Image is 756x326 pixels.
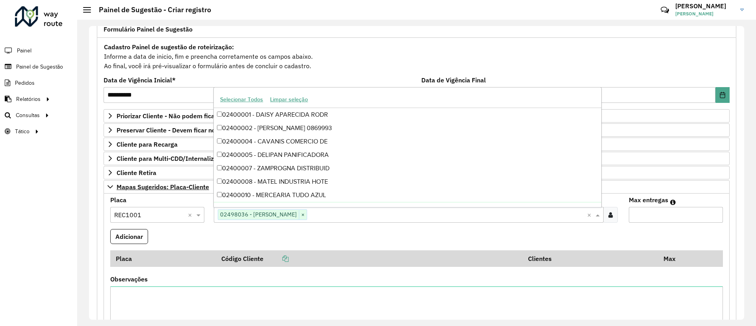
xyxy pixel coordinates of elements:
span: Cliente Retira [117,170,156,176]
a: Cliente para Recarga [104,138,730,151]
span: Relatórios [16,95,41,103]
a: Copiar [263,255,289,263]
label: Observações [110,274,148,284]
span: Painel de Sugestão [16,63,63,71]
a: Priorizar Cliente - Não podem ficar no buffer [104,109,730,123]
span: Clear all [587,210,594,220]
div: 02400004 - CAVANIS COMERCIO DE [214,135,601,148]
div: Informe a data de inicio, fim e preencha corretamente os campos abaixo. Ao final, você irá pré-vi... [104,42,730,71]
span: Painel [17,47,31,55]
th: Max [658,250,689,267]
h2: Painel de Sugestão - Criar registro [91,6,211,14]
a: Mapas Sugeridos: Placa-Cliente [104,180,730,194]
span: Consultas [16,111,40,119]
div: 02400001 - DAISY APARECIDA RODR [214,108,601,121]
a: Contato Rápido [656,2,673,19]
a: Cliente Retira [104,166,730,179]
span: Formulário Painel de Sugestão [104,26,193,32]
a: Preservar Cliente - Devem ficar no buffer, não roteirizar [104,123,730,137]
span: [PERSON_NAME] [675,10,734,17]
button: Choose Date [715,87,730,103]
div: 02400011 - PONTO DO GOLE [214,202,601,215]
span: Mapas Sugeridos: Placa-Cliente [117,184,209,190]
span: Cliente para Recarga [117,141,178,147]
th: Código Cliente [216,250,523,267]
div: 02400010 - MERCEARIA TUDO AZUL [214,188,601,202]
ng-dropdown-panel: Options list [213,87,601,207]
a: Cliente para Multi-CDD/Internalização [104,152,730,165]
span: Tático [15,127,30,136]
span: Pedidos [15,79,35,87]
div: 02400008 - MATEL INDUSTRIA HOTE [214,175,601,188]
span: Preservar Cliente - Devem ficar no buffer, não roteirizar [117,127,277,133]
em: Máximo de clientes que serão colocados na mesma rota com os clientes informados [670,199,676,205]
div: 02400005 - DELIPAN PANIFICADORA [214,148,601,162]
button: Adicionar [110,229,148,244]
div: 02400007 - ZAMPROGNA DISTRIBUID [214,162,601,175]
th: Clientes [523,250,658,267]
span: Clear all [188,210,195,220]
strong: Cadastro Painel de sugestão de roteirização: [104,43,234,51]
label: Data de Vigência Inicial [104,75,176,85]
button: Selecionar Todos [217,93,267,106]
th: Placa [110,250,216,267]
span: × [299,210,307,220]
button: Limpar seleção [267,93,311,106]
label: Data de Vigência Final [421,75,486,85]
label: Max entregas [629,195,668,205]
span: 02498036 - [PERSON_NAME] [218,210,299,219]
span: Priorizar Cliente - Não podem ficar no buffer [117,113,245,119]
div: 02400002 - [PERSON_NAME] 0869993 [214,121,601,135]
span: Cliente para Multi-CDD/Internalização [117,155,228,162]
label: Placa [110,195,126,205]
h3: [PERSON_NAME] [675,2,734,10]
